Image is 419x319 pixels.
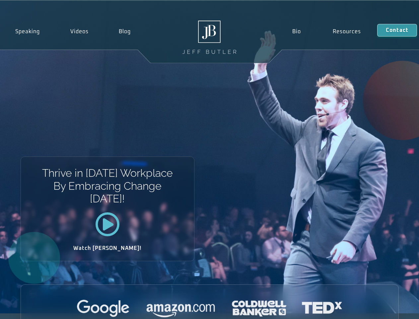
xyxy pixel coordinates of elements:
h2: Watch [PERSON_NAME]! [44,246,171,251]
a: Resources [317,24,377,39]
nav: Menu [276,24,377,39]
h1: Thrive in [DATE] Workplace By Embracing Change [DATE]! [41,167,173,205]
a: Videos [55,24,104,39]
a: Bio [276,24,317,39]
a: Contact [377,24,417,37]
span: Contact [386,28,408,33]
a: Blog [104,24,146,39]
